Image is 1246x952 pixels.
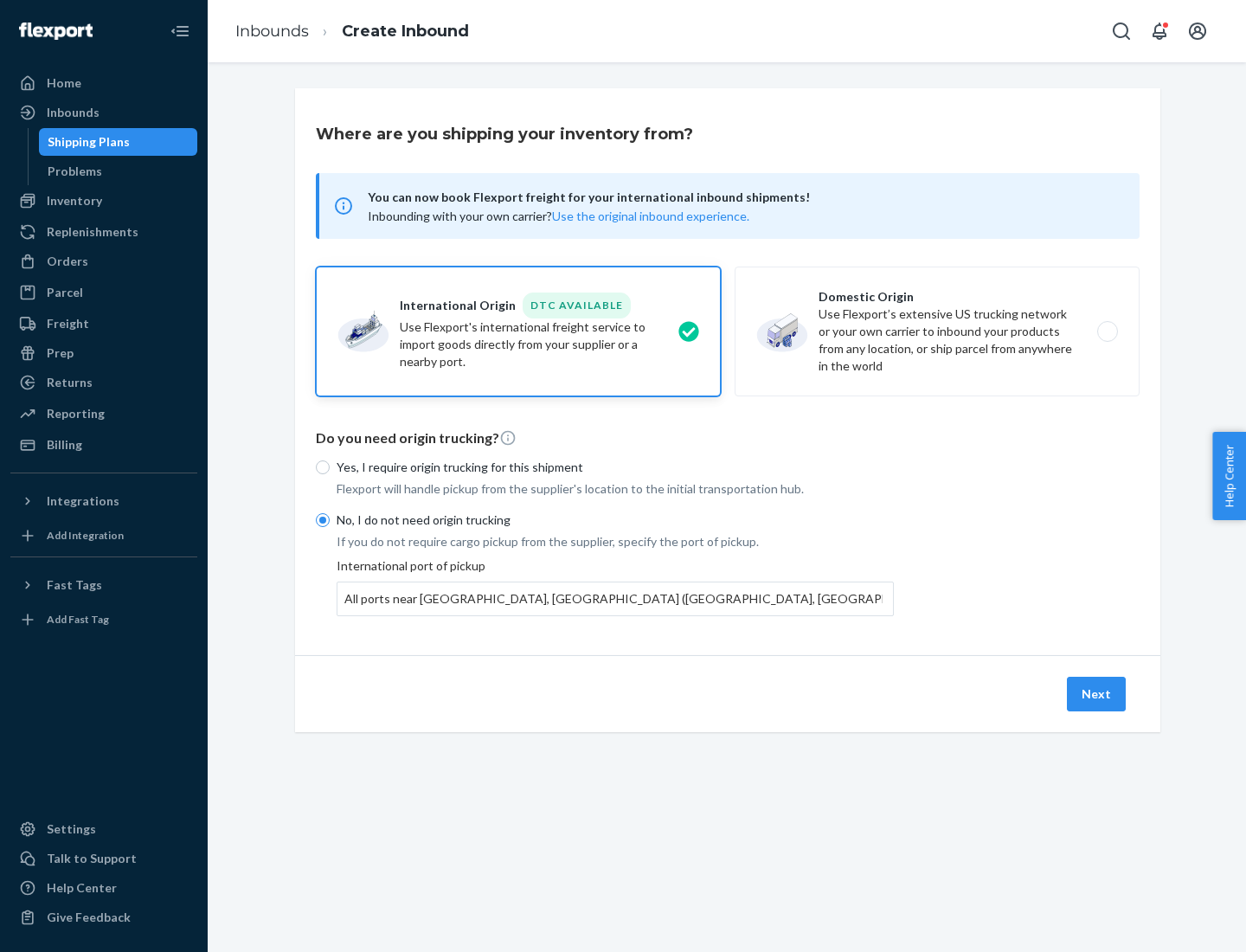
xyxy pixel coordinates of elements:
[10,571,197,599] button: Fast Tags
[10,904,197,931] button: Give Feedback
[47,405,105,422] div: Reporting
[47,74,81,92] div: Home
[10,487,197,515] button: Integrations
[47,528,124,543] div: Add Integration
[316,123,693,145] h3: Where are you shipping your inventory from?
[10,522,197,550] a: Add Integration
[10,339,197,367] a: Prep
[39,128,198,156] a: Shipping Plans
[10,310,197,338] a: Freight
[222,6,483,57] ol: breadcrumbs
[368,187,1119,208] span: You can now book Flexport freight for your international inbound shipments!
[337,480,894,498] p: Flexport will handle pickup from the supplier's location to the initial transportation hub.
[47,850,137,867] div: Talk to Support
[47,315,89,332] div: Freight
[47,253,88,270] div: Orders
[47,576,102,594] div: Fast Tags
[47,192,102,209] div: Inventory
[10,400,197,428] a: Reporting
[235,22,309,41] a: Inbounds
[39,158,198,185] a: Problems
[10,248,197,275] a: Orders
[48,163,102,180] div: Problems
[47,492,119,510] div: Integrations
[47,820,96,838] div: Settings
[1180,14,1215,48] button: Open account menu
[10,218,197,246] a: Replenishments
[47,104,100,121] div: Inbounds
[1067,677,1126,711] button: Next
[10,369,197,396] a: Returns
[10,606,197,634] a: Add Fast Tag
[10,845,197,872] a: Talk to Support
[337,459,894,476] p: Yes, I require origin trucking for this shipment
[337,533,894,550] p: If you do not require cargo pickup from the supplier, specify the port of pickup.
[316,428,1140,448] p: Do you need origin trucking?
[10,874,197,902] a: Help Center
[10,69,197,97] a: Home
[10,815,197,843] a: Settings
[47,223,138,241] div: Replenishments
[316,460,330,474] input: Yes, I require origin trucking for this shipment
[342,22,469,41] a: Create Inbound
[48,133,130,151] div: Shipping Plans
[47,344,74,362] div: Prep
[47,612,109,627] div: Add Fast Tag
[316,513,330,527] input: No, I do not need origin trucking
[1212,432,1246,520] button: Help Center
[337,557,894,616] div: International port of pickup
[368,209,749,223] span: Inbounding with your own carrier?
[10,187,197,215] a: Inventory
[1104,14,1139,48] button: Open Search Box
[163,14,197,48] button: Close Navigation
[47,374,93,391] div: Returns
[10,99,197,126] a: Inbounds
[337,511,894,529] p: No, I do not need origin trucking
[19,23,93,40] img: Flexport logo
[47,436,82,453] div: Billing
[47,909,131,926] div: Give Feedback
[47,284,83,301] div: Parcel
[47,879,117,897] div: Help Center
[10,431,197,459] a: Billing
[1142,14,1177,48] button: Open notifications
[10,279,197,306] a: Parcel
[552,208,749,225] button: Use the original inbound experience.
